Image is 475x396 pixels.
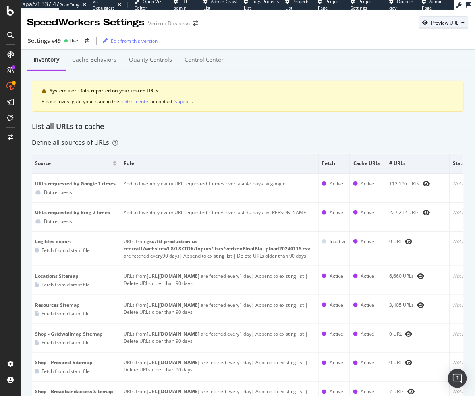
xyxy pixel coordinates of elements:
[148,19,190,27] div: Verizon Business
[417,273,425,279] div: eye
[361,302,375,309] div: Active
[42,368,90,375] div: Fetch from distant file
[111,38,158,44] div: Edit from this version
[35,238,117,245] div: Log files export
[322,160,345,167] span: Fetch
[361,331,375,338] div: Active
[35,331,117,338] div: Shop - Gridwallmap Sitemap
[35,388,117,396] div: Shop - Broadbandaccess Sitemap
[361,238,375,245] div: Active
[35,359,117,367] div: Shop - Prospect Sitemap
[448,369,467,388] div: Open Intercom Messenger
[431,19,459,26] div: Preview URL
[330,302,343,309] div: Active
[390,331,446,338] div: 0 URL
[390,180,446,187] div: 112,196 URLs
[124,273,315,287] div: URLs from are fetched every 1 day | Append to existing list | Delete URLs older than 90 days
[361,209,375,216] div: Active
[361,180,375,187] div: Active
[42,98,454,105] div: Please investigate your issue in the or contact .
[33,56,60,63] div: Inventory
[147,388,199,395] b: [URL][DOMAIN_NAME]
[405,331,413,337] div: eye
[147,273,199,279] b: [URL][DOMAIN_NAME]
[361,273,375,280] div: Active
[408,389,415,395] div: eye
[390,359,446,367] div: 0 URL
[35,209,117,216] div: URLs requested by Bing 2 times
[330,180,343,187] div: Active
[419,16,469,29] button: Preview URL
[423,210,430,216] div: eye
[124,302,315,316] div: URLs from are fetched every 1 day | Append to existing list | Delete URLs older than 90 days
[32,81,464,112] div: warning banner
[330,238,347,245] div: Inactive
[330,331,343,338] div: Active
[72,56,116,63] div: Cache behaviors
[124,160,313,167] span: Rule
[390,388,446,396] div: 7 URLs
[390,238,446,245] div: 0 URL
[50,87,454,94] div: System alert: fails reported on your tested URLs
[330,273,343,280] div: Active
[353,160,381,167] span: Cache URLs
[28,37,61,45] div: Settings v49
[147,359,199,366] b: [URL][DOMAIN_NAME]
[100,35,158,47] button: Edit from this version
[405,238,413,245] div: eye
[44,189,72,196] div: Bot requests
[193,21,198,26] div: arrow-right-arrow-left
[44,218,72,225] div: Bot requests
[120,203,319,232] td: Add to Inventory every URL requested 2 times over last 30 days by [PERSON_NAME]
[405,360,413,366] div: eye
[42,339,90,346] div: Fetch from distant file
[124,238,315,260] div: URLs from are fetched every 90 days | Append to existing list | Delete URLs older than 90 days
[124,359,315,374] div: URLs from are fetched every 1 day | Append to existing list | Delete URLs older than 90 days
[147,331,199,337] b: [URL][DOMAIN_NAME]
[42,281,90,288] div: Fetch from distant file
[417,302,425,308] div: eye
[124,238,310,252] b: gs://ftl-production-us-central1/websites/L8/L8XTDK/inputs/lists/verizonFinalBlaUpload20240116.csv
[32,138,118,147] div: Define all sources of URLs
[27,16,145,29] div: SpeedWorkers Settings
[390,160,444,167] span: # URLs
[42,310,90,317] div: Fetch from distant file
[330,209,343,216] div: Active
[120,174,319,203] td: Add to Inventory every URL requested 1 times over last 45 days by google
[35,273,117,280] div: Locations Sitemap
[423,181,430,187] div: eye
[129,56,172,63] div: Quality Controls
[35,160,111,167] span: Source
[35,302,117,309] div: Resources Sitemap
[330,388,343,396] div: Active
[174,98,192,105] button: Support
[32,121,464,132] div: List all URLs to cache
[85,38,89,43] div: arrow-right-arrow-left
[361,359,375,367] div: Active
[147,302,199,308] b: [URL][DOMAIN_NAME]
[330,359,343,367] div: Active
[361,388,375,396] div: Active
[390,273,446,280] div: 6,660 URLs
[59,2,81,8] div: ReadOnly:
[390,302,446,309] div: 3,405 URLs
[390,209,446,216] div: 227,212 URLs
[42,247,90,254] div: Fetch from distant file
[124,331,315,345] div: URLs from are fetched every 1 day | Append to existing list | Delete URLs older than 90 days
[185,56,224,63] div: Control Center
[35,180,117,187] div: URLs requested by Google 1 times
[119,98,150,105] button: control center
[70,37,78,44] div: Live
